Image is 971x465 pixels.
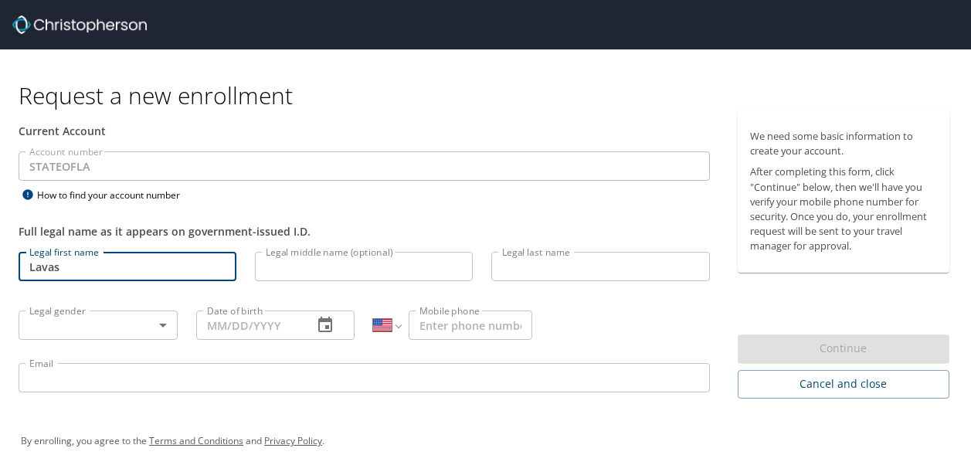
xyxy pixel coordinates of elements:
[19,223,710,239] div: Full legal name as it appears on government-issued I.D.
[149,434,243,447] a: Terms and Conditions
[196,311,301,340] input: MM/DD/YYYY
[264,434,322,447] a: Privacy Policy
[21,422,950,460] div: By enrolling, you agree to the and .
[750,165,937,253] p: After completing this form, click "Continue" below, then we'll have you verify your mobile phone ...
[409,311,532,340] input: Enter phone number
[19,80,962,110] h1: Request a new enrollment
[19,123,710,139] div: Current Account
[750,129,937,158] p: We need some basic information to create your account.
[12,15,147,34] img: cbt logo
[19,185,212,205] div: How to find your account number
[19,311,178,340] div: ​
[738,370,949,399] button: Cancel and close
[750,375,937,394] span: Cancel and close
